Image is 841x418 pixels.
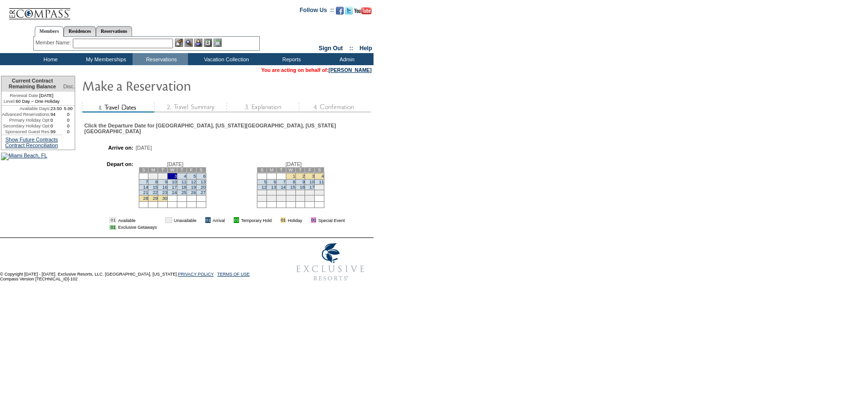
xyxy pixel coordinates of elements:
[295,195,305,201] td: 30
[264,180,267,184] a: 5
[1,98,62,106] td: 60 Day – One Holiday
[305,167,315,172] td: F
[286,190,295,195] td: 22
[165,180,167,184] a: 9
[315,190,324,195] td: 25
[22,53,77,65] td: Home
[109,217,116,223] td: 01
[133,53,188,65] td: Reservations
[1,92,62,98] td: [DATE]
[1,123,51,129] td: Secondary Holiday Opt:
[286,195,295,201] td: 29
[309,185,314,190] a: 17
[162,185,167,190] a: 16
[196,167,206,172] td: S
[213,217,225,223] td: Arrival
[168,173,177,179] td: 3
[109,225,116,230] td: 01
[139,167,148,172] td: S
[336,10,344,15] a: Become our fan on Facebook
[300,185,305,190] a: 16
[349,45,353,52] span: ::
[234,217,239,223] td: 01
[276,195,286,201] td: 28
[312,174,314,179] a: 3
[89,161,133,210] td: Depart on:
[84,123,370,134] div: Click the Departure Date for [GEOGRAPHIC_DATA], [US_STATE][GEOGRAPHIC_DATA], [US_STATE][GEOGRAPHI...
[204,39,212,47] img: Reservations
[267,195,277,201] td: 27
[62,123,75,129] td: 0
[200,180,205,184] a: 13
[203,174,205,179] a: 6
[227,102,299,112] img: step3_state1.gif
[300,6,334,17] td: Follow Us ::
[1,106,51,111] td: Available Days:
[287,238,374,286] img: Exclusive Resorts
[118,217,157,223] td: Available
[62,106,75,111] td: 5.00
[89,145,133,151] td: Arrive on:
[288,217,302,223] td: Holiday
[118,225,157,230] td: Exclusive Getaways
[318,53,374,65] td: Admin
[148,167,158,172] td: M
[280,217,286,223] td: 01
[200,185,205,190] a: 20
[185,39,193,47] img: View
[153,196,158,201] a: 29
[1,117,51,123] td: Primary Holiday Opt:
[153,190,158,195] a: 22
[345,10,353,15] a: Follow us on Twitter
[188,53,263,65] td: Vacation Collection
[295,167,305,172] td: T
[271,185,276,190] a: 13
[295,190,305,195] td: 23
[77,53,133,65] td: My Memberships
[181,180,186,184] a: 11
[1,111,51,117] td: Advanced Reservations:
[274,180,276,184] a: 6
[10,93,39,98] span: Renewal Date:
[4,98,16,104] span: Level:
[181,190,186,195] a: 25
[174,217,197,223] td: Unavailable
[143,185,148,190] a: 14
[184,174,187,179] a: 4
[329,67,372,73] a: [PERSON_NAME]
[305,190,315,195] td: 24
[191,180,196,184] a: 12
[290,185,295,190] a: 15
[261,67,372,73] span: You are acting on behalf of:
[293,174,295,179] a: 1
[172,185,177,190] a: 17
[286,167,295,172] td: W
[162,196,167,201] a: 30
[187,167,196,172] td: F
[194,39,202,47] img: Impersonate
[51,117,62,123] td: 0
[257,167,267,172] td: S
[167,161,184,167] span: [DATE]
[305,195,315,201] td: 31
[293,180,295,184] a: 8
[336,7,344,14] img: Become our fan on Facebook
[285,161,302,167] span: [DATE]
[143,190,148,195] a: 21
[64,26,96,36] a: Residences
[51,129,62,135] td: 99
[62,117,75,123] td: 0
[262,185,267,190] a: 12
[165,217,172,223] td: 01
[304,218,309,223] img: i.gif
[155,180,158,184] a: 8
[315,167,324,172] td: S
[146,180,148,184] a: 7
[217,272,250,277] a: TERMS OF USE
[241,217,272,223] td: Temporary Hold
[136,145,152,151] span: [DATE]
[360,45,372,52] a: Help
[283,180,286,184] a: 7
[319,180,324,184] a: 11
[168,167,177,172] td: W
